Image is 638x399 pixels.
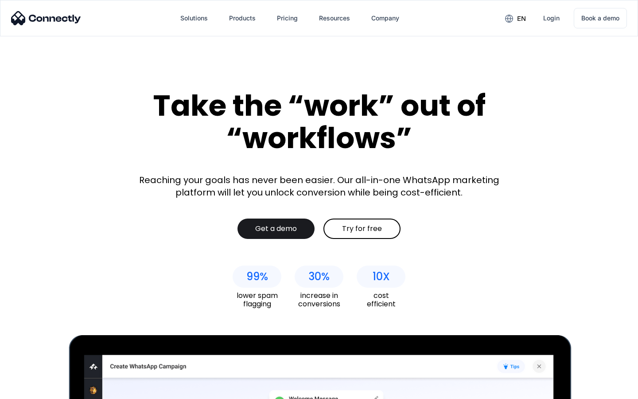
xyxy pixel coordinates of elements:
[18,383,53,396] ul: Language list
[9,383,53,396] aside: Language selected: English
[11,11,81,25] img: Connectly Logo
[120,90,518,154] div: Take the “work” out of “workflows”
[308,270,330,283] div: 30%
[233,291,281,308] div: lower spam flagging
[371,12,399,24] div: Company
[229,12,256,24] div: Products
[323,219,401,239] a: Try for free
[536,8,567,29] a: Login
[133,174,505,199] div: Reaching your goals has never been easier. Our all-in-one WhatsApp marketing platform will let yo...
[270,8,305,29] a: Pricing
[237,219,315,239] a: Get a demo
[574,8,627,28] a: Book a demo
[277,12,298,24] div: Pricing
[543,12,560,24] div: Login
[180,12,208,24] div: Solutions
[517,12,526,25] div: en
[342,224,382,233] div: Try for free
[373,270,390,283] div: 10X
[295,291,343,308] div: increase in conversions
[246,270,268,283] div: 99%
[319,12,350,24] div: Resources
[255,224,297,233] div: Get a demo
[357,291,405,308] div: cost efficient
